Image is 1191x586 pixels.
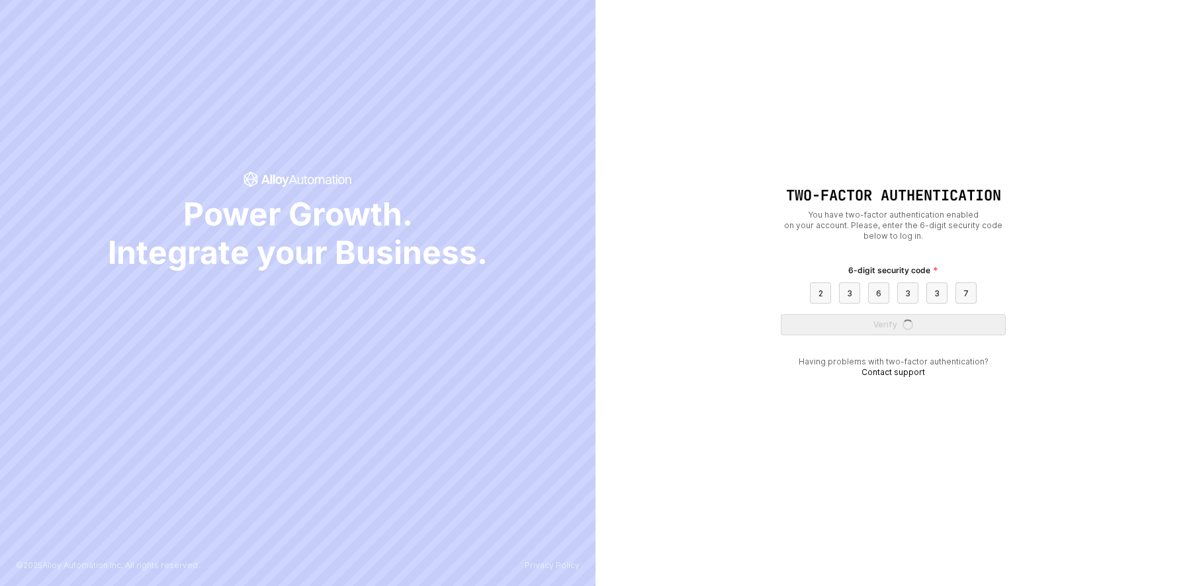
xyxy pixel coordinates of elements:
div: Having problems with two-factor authentication? [781,356,1006,378]
a: Privacy Policy [525,561,580,570]
h1: Two-Factor Authentication [781,187,1006,204]
p: © 2025 Alloy Automation Inc. All rights reserved. [16,561,200,570]
div: You have two-factor authentication enabled on your account. Please, enter the 6-digit security co... [781,210,1006,241]
a: Contact support [861,367,925,377]
button: Verifyicon-loader [781,314,1006,335]
label: 6-digit security code [848,264,938,277]
span: icon-success [243,171,353,187]
span: Power Growth. Integrate your Business. [108,195,488,271]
